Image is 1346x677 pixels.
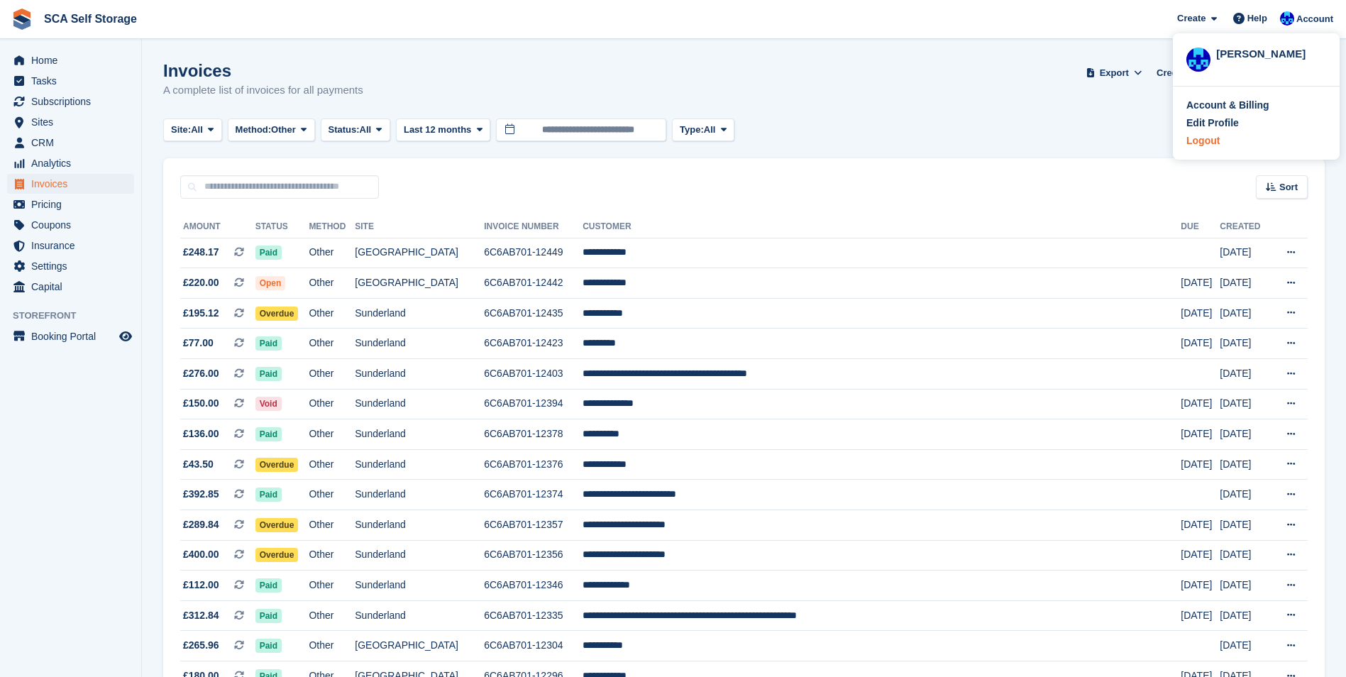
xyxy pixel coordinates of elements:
[163,82,363,99] p: A complete list of invoices for all payments
[1186,133,1220,148] div: Logout
[484,359,583,390] td: 6C6AB701-12403
[1181,540,1220,571] td: [DATE]
[1181,216,1220,238] th: Due
[355,268,484,299] td: [GEOGRAPHIC_DATA]
[163,119,222,142] button: Site: All
[1220,540,1270,571] td: [DATE]
[680,123,704,137] span: Type:
[404,123,471,137] span: Last 12 months
[309,600,355,631] td: Other
[255,458,299,472] span: Overdue
[31,174,116,194] span: Invoices
[1220,600,1270,631] td: [DATE]
[1220,631,1270,661] td: [DATE]
[1280,11,1294,26] img: Kelly Neesham
[31,326,116,346] span: Booking Portal
[255,639,282,653] span: Paid
[183,457,214,472] span: £43.50
[1220,238,1270,268] td: [DATE]
[1186,98,1269,113] div: Account & Billing
[355,389,484,419] td: Sunderland
[1186,116,1326,131] a: Edit Profile
[1100,66,1129,80] span: Export
[1181,571,1220,601] td: [DATE]
[309,238,355,268] td: Other
[484,268,583,299] td: 6C6AB701-12442
[484,238,583,268] td: 6C6AB701-12449
[309,359,355,390] td: Other
[484,480,583,510] td: 6C6AB701-12374
[309,216,355,238] th: Method
[1220,389,1270,419] td: [DATE]
[191,123,203,137] span: All
[355,571,484,601] td: Sunderland
[484,329,583,359] td: 6C6AB701-12423
[704,123,716,137] span: All
[1177,11,1206,26] span: Create
[1181,510,1220,541] td: [DATE]
[1220,268,1270,299] td: [DATE]
[1181,600,1220,631] td: [DATE]
[255,518,299,532] span: Overdue
[1186,133,1326,148] a: Logout
[183,275,219,290] span: £220.00
[31,277,116,297] span: Capital
[484,449,583,480] td: 6C6AB701-12376
[355,600,484,631] td: Sunderland
[7,112,134,132] a: menu
[255,609,282,623] span: Paid
[484,419,583,450] td: 6C6AB701-12378
[7,133,134,153] a: menu
[360,123,372,137] span: All
[13,309,141,323] span: Storefront
[7,326,134,346] a: menu
[163,61,363,80] h1: Invoices
[255,578,282,593] span: Paid
[38,7,143,31] a: SCA Self Storage
[484,571,583,601] td: 6C6AB701-12346
[31,236,116,255] span: Insurance
[255,246,282,260] span: Paid
[484,510,583,541] td: 6C6AB701-12357
[7,174,134,194] a: menu
[31,256,116,276] span: Settings
[1220,510,1270,541] td: [DATE]
[309,329,355,359] td: Other
[1220,329,1270,359] td: [DATE]
[309,268,355,299] td: Other
[484,540,583,571] td: 6C6AB701-12356
[1181,298,1220,329] td: [DATE]
[7,153,134,173] a: menu
[484,631,583,661] td: 6C6AB701-12304
[1247,11,1267,26] span: Help
[484,216,583,238] th: Invoice Number
[355,449,484,480] td: Sunderland
[1220,216,1270,238] th: Created
[31,112,116,132] span: Sites
[255,427,282,441] span: Paid
[7,194,134,214] a: menu
[672,119,734,142] button: Type: All
[255,397,282,411] span: Void
[309,631,355,661] td: Other
[309,510,355,541] td: Other
[1296,12,1333,26] span: Account
[183,426,219,441] span: £136.00
[183,336,214,351] span: £77.00
[321,119,390,142] button: Status: All
[355,298,484,329] td: Sunderland
[329,123,360,137] span: Status:
[31,50,116,70] span: Home
[271,123,296,137] span: Other
[309,419,355,450] td: Other
[355,359,484,390] td: Sunderland
[183,306,219,321] span: £195.12
[1220,480,1270,510] td: [DATE]
[355,238,484,268] td: [GEOGRAPHIC_DATA]
[7,71,134,91] a: menu
[7,256,134,276] a: menu
[1220,298,1270,329] td: [DATE]
[183,578,219,593] span: £112.00
[183,517,219,532] span: £289.84
[355,216,484,238] th: Site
